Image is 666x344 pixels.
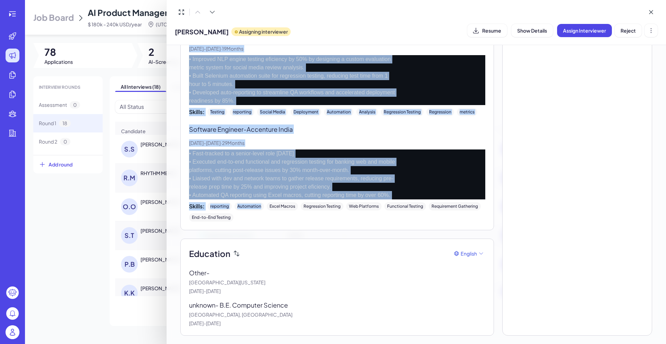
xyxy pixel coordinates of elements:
[324,108,353,116] div: Automation
[615,24,642,37] button: Reject
[267,202,298,210] div: Excel Macros
[189,139,485,147] p: [DATE] - [DATE] · 29 Months
[189,247,230,260] span: Education
[381,108,424,116] div: Regression Testing
[563,27,606,34] span: Assign Interviewer
[189,320,485,327] p: [DATE] - [DATE]
[467,24,507,37] button: Resume
[207,108,227,116] div: Testing
[207,202,232,210] div: reporting
[457,108,477,116] div: metrics
[189,202,205,210] span: Skills:
[461,250,477,257] span: English
[291,108,321,116] div: Deployment
[175,27,229,36] span: [PERSON_NAME]
[189,300,298,310] p: unknown - B.E. Computer Science
[482,27,501,34] span: Resume
[234,202,264,210] div: Automation
[189,149,485,199] p: • Fast-tracked to a senior-level role [DATE] • Executed end-to-end functional and regression test...
[346,202,382,210] div: Web Platforms
[189,45,485,52] p: [DATE] - [DATE] · 19 Months
[517,27,547,34] span: Show Details
[426,108,454,116] div: Regression
[189,124,485,134] p: Software Engineer - Accenture India
[230,108,254,116] div: reporting
[189,55,485,105] p: • Improved NLP engine testing eficiency by 50% by designing a custom evaluation metric system for...
[356,108,378,116] div: Analysis
[429,202,481,210] div: Requirement Gathering
[621,27,636,34] span: Reject
[189,268,221,277] p: Other -
[557,24,612,37] button: Assign Interviewer
[189,279,485,286] p: [GEOGRAPHIC_DATA][US_STATE]
[384,202,426,210] div: Functional Testing
[189,311,485,318] p: [GEOGRAPHIC_DATA], [GEOGRAPHIC_DATA]
[301,202,343,210] div: Regression Testing
[511,24,553,37] button: Show Details
[239,28,288,35] p: Assigning interviewer
[189,213,233,222] div: End-to-End Testing
[189,287,485,295] p: [DATE] - [DATE]
[257,108,288,116] div: Social Media
[189,108,205,116] span: Skills:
